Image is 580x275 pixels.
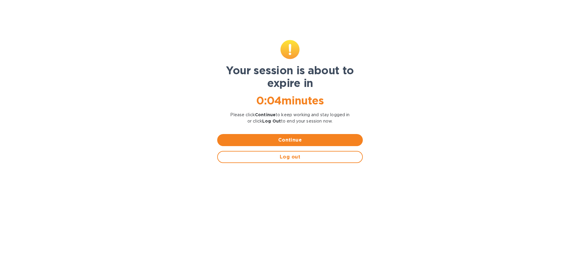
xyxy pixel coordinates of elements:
h1: Your session is about to expire in [217,64,363,89]
p: Please click to keep working and stay logged in or click to end your session now. [217,112,363,124]
h1: 0 : 04 minutes [217,94,363,107]
span: Continue [222,136,358,144]
b: Continue [255,112,275,117]
button: Continue [217,134,363,146]
b: Log Out [262,119,281,123]
span: Log out [223,153,357,161]
button: Log out [217,151,363,163]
